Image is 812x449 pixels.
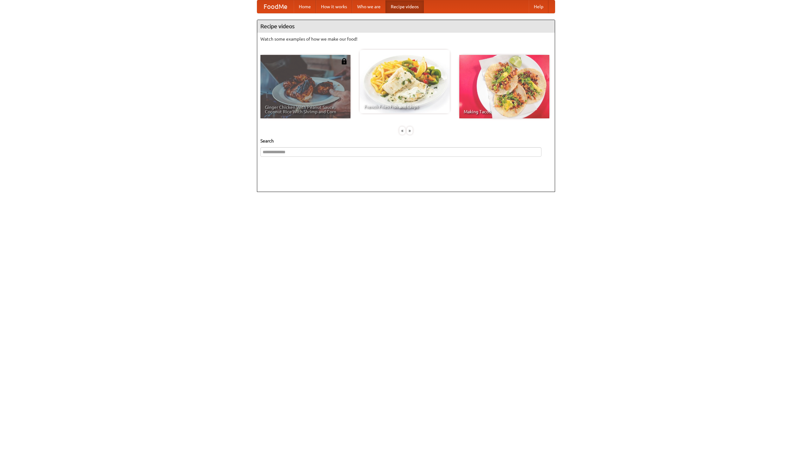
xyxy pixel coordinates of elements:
div: » [407,127,413,135]
span: French Fries Fish and Chips [364,104,445,109]
p: Watch some examples of how we make our food! [260,36,552,42]
img: 483408.png [341,58,347,64]
a: Help [529,0,548,13]
a: How it works [316,0,352,13]
a: Who we are [352,0,386,13]
div: « [399,127,405,135]
a: FoodMe [257,0,294,13]
a: Home [294,0,316,13]
a: Recipe videos [386,0,424,13]
h4: Recipe videos [257,20,555,33]
h5: Search [260,138,552,144]
a: Making Tacos [459,55,549,118]
a: French Fries Fish and Chips [360,50,450,113]
span: Making Tacos [464,109,545,114]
